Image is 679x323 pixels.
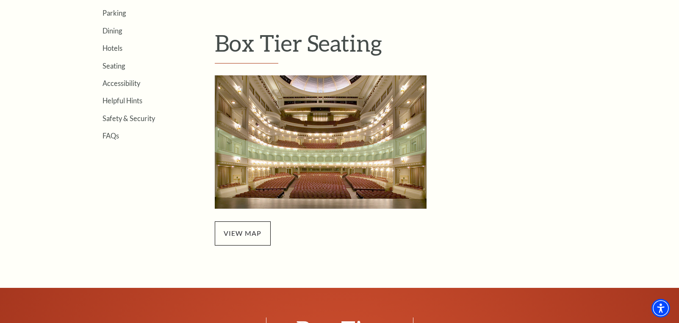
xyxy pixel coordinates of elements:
h1: Box Tier Seating [215,29,602,64]
img: Box Tier Seating [215,75,427,209]
a: Helpful Hints [103,97,142,105]
a: Seating [103,62,125,70]
a: Hotels [103,44,122,52]
a: Box Tier Seating - open in a new tab [215,136,427,146]
a: Safety & Security [103,114,155,122]
a: FAQs [103,132,119,140]
a: view map - open in a new tab [215,228,271,237]
a: Accessibility [103,79,140,87]
div: Accessibility Menu [651,299,670,317]
a: Dining [103,27,122,35]
span: view map [215,221,271,245]
a: Parking [103,9,126,17]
